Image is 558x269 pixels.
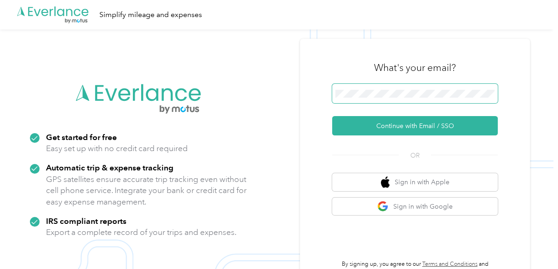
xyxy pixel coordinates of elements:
[99,9,202,21] div: Simplify mileage and expenses
[381,176,390,188] img: apple logo
[46,216,127,226] strong: IRS compliant reports
[46,174,247,208] p: GPS satellites ensure accurate trip tracking even without cell phone service. Integrate your bank...
[399,151,431,160] span: OR
[46,132,117,142] strong: Get started for free
[46,163,173,172] strong: Automatic trip & expense tracking
[374,61,456,74] h3: What's your email?
[422,261,477,268] a: Terms and Conditions
[46,227,236,238] p: Export a complete record of your trips and expenses.
[46,143,188,154] p: Easy set up with no credit card required
[332,198,498,216] button: google logoSign in with Google
[377,201,389,212] img: google logo
[332,116,498,135] button: Continue with Email / SSO
[332,173,498,191] button: apple logoSign in with Apple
